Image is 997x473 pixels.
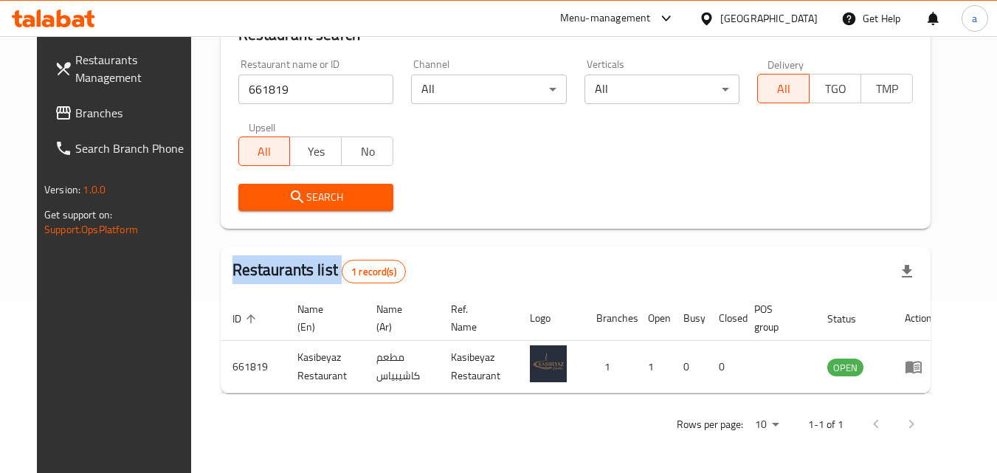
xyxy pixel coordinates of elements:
[411,75,567,104] div: All
[75,139,192,157] span: Search Branch Phone
[672,341,707,393] td: 0
[342,265,405,279] span: 1 record(s)
[767,59,804,69] label: Delivery
[754,300,798,336] span: POS group
[296,141,336,162] span: Yes
[809,74,861,103] button: TGO
[584,75,740,104] div: All
[720,10,818,27] div: [GEOGRAPHIC_DATA]
[707,296,742,341] th: Closed
[250,188,382,207] span: Search
[867,78,907,100] span: TMP
[827,359,863,376] span: OPEN
[221,341,286,393] td: 661819
[365,341,439,393] td: مطعم كاشيبياس
[560,10,651,27] div: Menu-management
[249,122,276,132] label: Upsell
[289,137,342,166] button: Yes
[905,358,932,376] div: Menu
[764,78,804,100] span: All
[815,78,855,100] span: TGO
[83,180,106,199] span: 1.0.0
[297,300,347,336] span: Name (En)
[232,310,261,328] span: ID
[972,10,977,27] span: a
[238,24,913,46] h2: Restaurant search
[75,104,192,122] span: Branches
[677,415,743,434] p: Rows per page:
[584,296,636,341] th: Branches
[518,296,584,341] th: Logo
[757,74,810,103] button: All
[44,205,112,224] span: Get support on:
[75,51,192,86] span: Restaurants Management
[348,141,387,162] span: No
[44,180,80,199] span: Version:
[238,184,394,211] button: Search
[221,296,944,393] table: enhanced table
[376,300,421,336] span: Name (Ar)
[286,341,365,393] td: Kasibeyaz Restaurant
[341,137,393,166] button: No
[238,75,394,104] input: Search for restaurant name or ID..
[827,310,875,328] span: Status
[860,74,913,103] button: TMP
[749,414,784,436] div: Rows per page:
[245,141,285,162] span: All
[439,341,518,393] td: Kasibeyaz Restaurant
[893,296,944,341] th: Action
[43,95,204,131] a: Branches
[43,42,204,95] a: Restaurants Management
[672,296,707,341] th: Busy
[584,341,636,393] td: 1
[808,415,844,434] p: 1-1 of 1
[238,137,291,166] button: All
[636,341,672,393] td: 1
[636,296,672,341] th: Open
[889,254,925,289] div: Export file
[530,345,567,382] img: Kasibeyaz Restaurant
[707,341,742,393] td: 0
[44,220,138,239] a: Support.OpsPlatform
[451,300,500,336] span: Ref. Name
[43,131,204,166] a: Search Branch Phone
[232,259,406,283] h2: Restaurants list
